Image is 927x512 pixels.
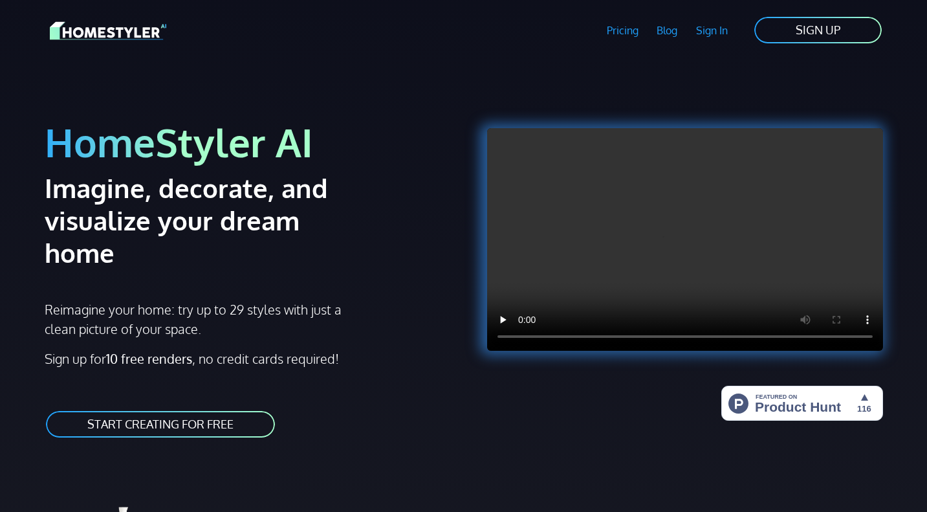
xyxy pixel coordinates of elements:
img: HomeStyler AI - Interior Design Made Easy: One Click to Your Dream Home | Product Hunt [721,386,883,421]
h1: HomeStyler AI [45,118,456,166]
a: SIGN UP [753,16,883,45]
h2: Imagine, decorate, and visualize your dream home [45,172,374,269]
a: Sign In [687,16,737,45]
strong: 10 free renders [106,350,192,367]
p: Reimagine your home: try up to 29 styles with just a clean picture of your space. [45,300,353,339]
a: Blog [648,16,687,45]
a: Pricing [597,16,648,45]
p: Sign up for , no credit cards required! [45,349,456,368]
a: START CREATING FOR FREE [45,410,276,439]
img: HomeStyler AI logo [50,19,166,42]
